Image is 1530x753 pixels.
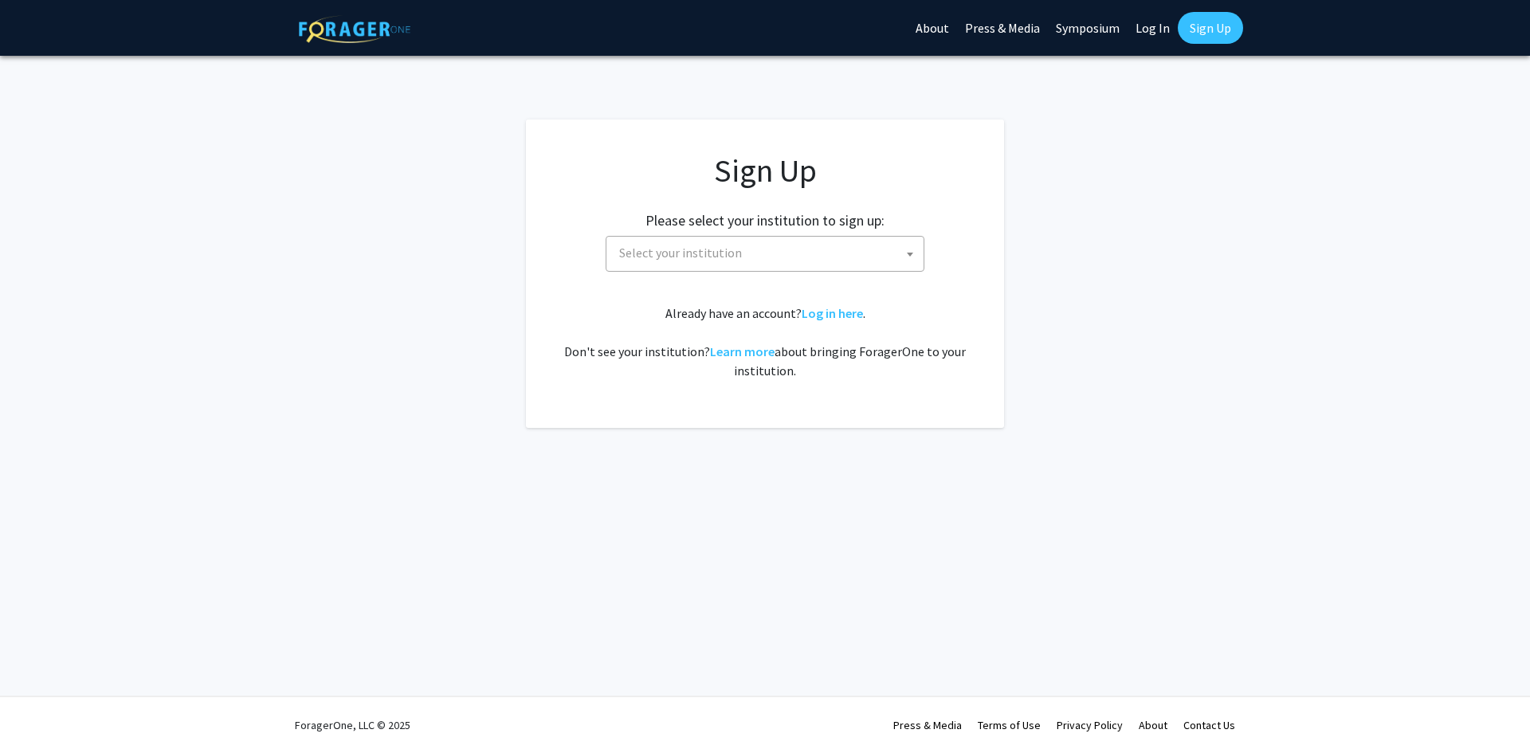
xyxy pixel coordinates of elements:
[645,212,885,229] h2: Please select your institution to sign up:
[1178,12,1243,44] a: Sign Up
[1183,718,1235,732] a: Contact Us
[295,697,410,753] div: ForagerOne, LLC © 2025
[558,151,972,190] h1: Sign Up
[1139,718,1167,732] a: About
[802,305,863,321] a: Log in here
[893,718,962,732] a: Press & Media
[299,15,410,43] img: ForagerOne Logo
[558,304,972,380] div: Already have an account? . Don't see your institution? about bringing ForagerOne to your institut...
[710,343,775,359] a: Learn more about bringing ForagerOne to your institution
[978,718,1041,732] a: Terms of Use
[613,237,924,269] span: Select your institution
[606,236,924,272] span: Select your institution
[1057,718,1123,732] a: Privacy Policy
[619,245,742,261] span: Select your institution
